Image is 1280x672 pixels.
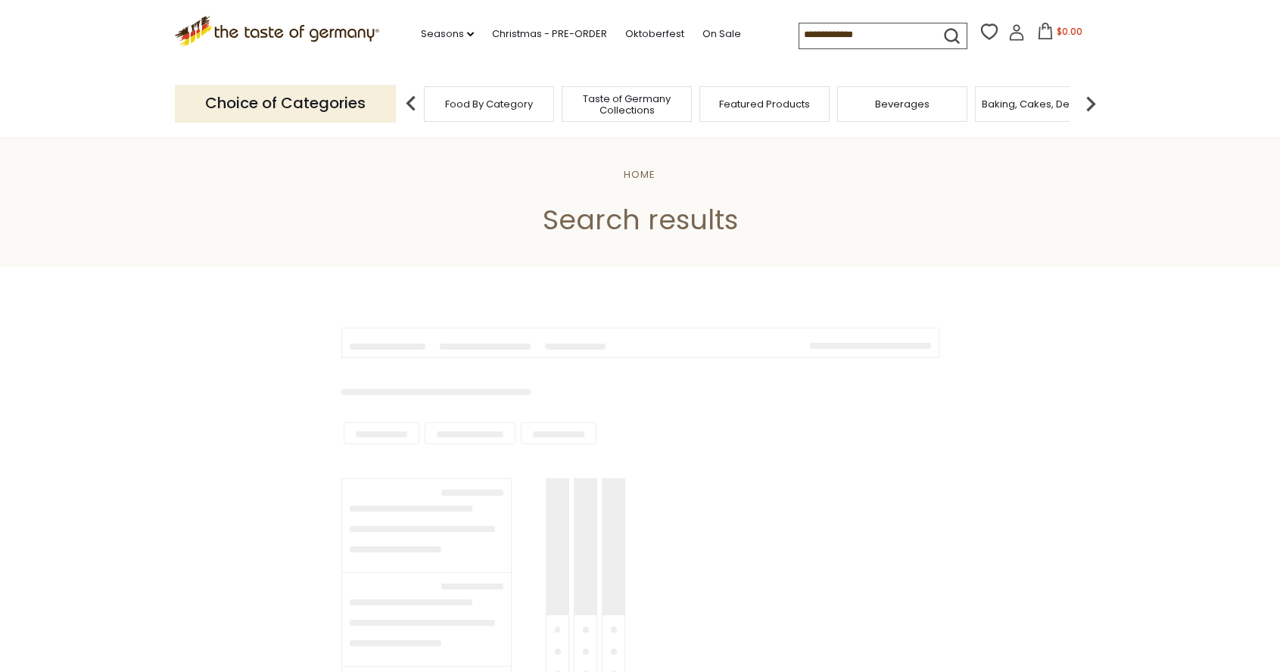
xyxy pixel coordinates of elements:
[625,26,684,42] a: Oktoberfest
[175,85,396,122] p: Choice of Categories
[47,203,1233,237] h1: Search results
[982,98,1099,110] a: Baking, Cakes, Desserts
[702,26,741,42] a: On Sale
[421,26,474,42] a: Seasons
[719,98,810,110] a: Featured Products
[1057,25,1082,38] span: $0.00
[1076,89,1106,119] img: next arrow
[624,167,656,182] a: Home
[445,98,533,110] a: Food By Category
[492,26,607,42] a: Christmas - PRE-ORDER
[566,93,687,116] a: Taste of Germany Collections
[875,98,930,110] a: Beverages
[1028,23,1092,45] button: $0.00
[396,89,426,119] img: previous arrow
